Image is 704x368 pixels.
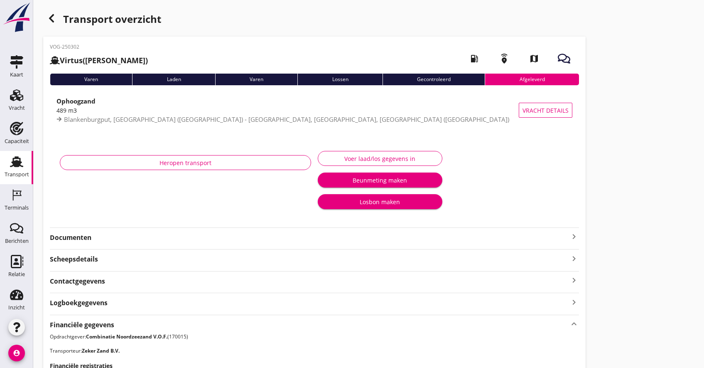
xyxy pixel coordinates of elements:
div: Losbon maken [324,198,436,206]
button: Heropen transport [60,155,311,170]
p: Transporteur: [50,347,579,355]
button: Losbon maken [318,194,442,209]
strong: Scheepsdetails [50,254,98,264]
div: Vracht [9,105,25,111]
div: Kaart [10,72,23,77]
div: Transport overzicht [43,10,586,30]
p: VOG-250302 [50,43,148,51]
div: Berichten [5,238,29,244]
div: Relatie [8,272,25,277]
strong: Documenten [50,233,569,242]
i: emergency_share [493,47,516,70]
i: keyboard_arrow_right [569,296,579,308]
div: Inzicht [8,305,25,310]
button: Beunmeting maken [318,173,442,188]
img: logo-small.a267ee39.svg [2,2,32,33]
span: Vracht details [522,106,569,115]
h2: ([PERSON_NAME]) [50,55,148,66]
div: Capaciteit [5,138,29,144]
div: Beunmeting maken [324,176,436,185]
strong: Virtus [60,55,83,65]
div: Laden [132,74,215,85]
span: Blankenburgput, [GEOGRAPHIC_DATA] ([GEOGRAPHIC_DATA]) - [GEOGRAPHIC_DATA], [GEOGRAPHIC_DATA], [GE... [64,115,509,123]
button: Voer laad/los gegevens in [318,151,442,166]
button: Vracht details [519,103,572,118]
i: account_circle [8,345,25,361]
div: Varen [50,74,132,85]
div: Gecontroleerd [383,74,485,85]
div: Transport [5,172,29,177]
div: Lossen [297,74,382,85]
i: keyboard_arrow_right [569,253,579,264]
strong: Combinatie Noordzeezand V.O.F. [86,333,167,340]
strong: Financiële gegevens [50,320,114,330]
div: Voer laad/los gegevens in [325,154,435,163]
p: Opdrachtgever: (170015) [50,333,579,341]
div: Varen [215,74,297,85]
strong: Contactgegevens [50,277,105,286]
i: keyboard_arrow_right [569,232,579,242]
a: Ophoogzand489 m3Blankenburgput, [GEOGRAPHIC_DATA] ([GEOGRAPHIC_DATA]) - [GEOGRAPHIC_DATA], [GEOGR... [50,92,579,128]
strong: Zeker Zand B.V. [82,347,120,354]
i: local_gas_station [463,47,486,70]
div: 489 m3 [56,106,519,115]
div: Terminals [5,205,29,210]
div: Heropen transport [67,158,304,167]
div: Afgeleverd [485,74,579,85]
i: map [522,47,546,70]
i: keyboard_arrow_right [569,275,579,286]
strong: Ophoogzand [56,97,96,105]
i: keyboard_arrow_up [569,319,579,330]
strong: Logboekgegevens [50,298,108,308]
